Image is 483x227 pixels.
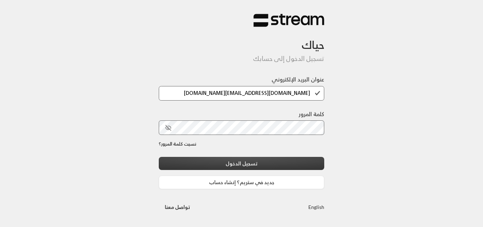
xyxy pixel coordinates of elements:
a: English [308,200,324,214]
button: تواصل معنا [159,200,196,214]
a: نسيت كلمة المرور؟ [159,141,196,148]
input: اكتب بريدك الإلكتروني هنا [159,86,324,101]
img: Stream Logo [254,13,324,27]
button: toggle password visibility [162,122,174,134]
button: تسجيل الدخول [159,157,324,170]
label: عنوان البريد الإلكتروني [272,75,324,84]
h3: حياك [159,27,324,52]
a: تواصل معنا [159,203,196,211]
h5: تسجيل الدخول إلى حسابك [159,55,324,63]
a: جديد في ستريم؟ إنشاء حساب [159,176,324,189]
label: كلمة المرور [299,110,324,118]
